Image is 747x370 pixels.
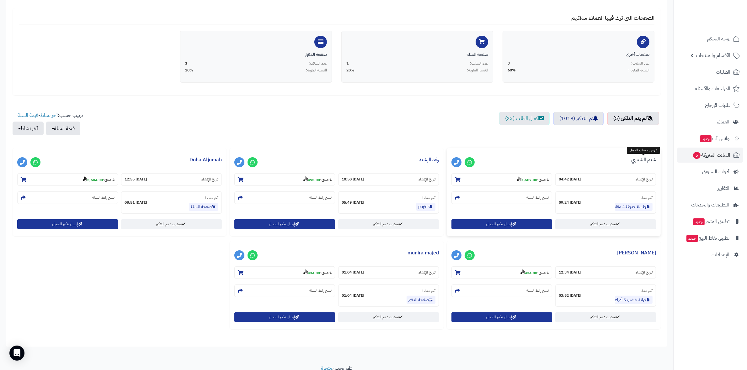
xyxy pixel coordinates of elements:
[677,131,743,146] a: وآتس آبجديد
[125,200,147,205] strong: [DATE] 08:51
[419,270,435,275] small: تاريخ الإنشاء
[470,61,488,66] span: عدد السلات:
[539,270,549,276] strong: 1 منتج
[705,101,730,110] span: طلبات الإرجاع
[467,68,488,73] span: النسبة المئوية:
[553,112,604,125] a: تم التذكير (1019)
[419,156,439,164] a: رغد الرشيد
[422,288,435,294] small: آخر نشاط
[677,214,743,229] a: تطبيق المتجرجديد
[416,203,435,211] a: pages
[234,191,335,204] section: نسخ رابط السلة
[636,270,653,275] small: تاريخ الإنشاء
[346,51,488,58] div: صفحة السلة
[407,296,435,304] a: صفحة الدفع
[559,177,581,182] strong: [DATE] 04:42
[559,293,581,298] strong: [DATE] 03:52
[555,219,656,229] a: تحديث : تم التذكير
[526,195,549,200] small: نسخ رابط السلة
[716,68,730,76] span: الطلبات
[346,68,355,73] span: 20%
[607,112,659,125] a: لم يتم التذكير (5)
[40,112,58,119] a: آخر نشاط
[234,266,335,279] section: 1 منتج-434.00
[303,177,320,183] strong: 495.00
[691,201,729,209] span: التطبيقات والخدمات
[234,284,335,297] section: نسخ رابط السلة
[499,112,550,125] a: اكمال الطلب (23)
[700,135,712,142] span: جديد
[677,65,743,80] a: الطلبات
[696,51,730,60] span: الأقسام والمنتجات
[636,177,653,182] small: تاريخ الإنشاء
[17,191,118,204] section: نسخ رابط السلة
[17,173,118,186] section: 2 منتج-5,604.00
[303,176,332,183] small: -
[451,173,552,186] section: 1 منتج-1,507.00
[309,195,332,200] small: نسخ رابط السلة
[508,61,510,66] span: 3
[322,177,332,183] strong: 1 منتج
[517,177,537,183] strong: 1,507.00
[451,266,552,279] section: 1 منتج-434.00
[303,270,320,276] strong: 434.00
[559,200,581,205] strong: [DATE] 09:24
[520,269,549,276] small: -
[695,84,730,93] span: المراجعات والأسئلة
[121,219,222,229] a: تحديث : تم التذكير
[338,219,439,229] a: تحديث : تم التذكير
[83,177,103,183] strong: 5,604.00
[631,156,656,164] a: شيم الشمري
[185,68,193,73] span: 20%
[189,156,222,164] a: Doha Aljumah
[46,122,80,135] button: قيمة السلة
[699,134,729,143] span: وآتس آب
[342,270,364,275] strong: [DATE] 01:04
[342,177,364,182] strong: [DATE] 10:50
[639,288,653,294] small: آخر نشاط
[677,247,743,262] a: الإعدادات
[631,61,649,66] span: عدد السلات:
[686,235,698,242] span: جديد
[322,270,332,276] strong: 1 منتج
[677,148,743,163] a: السلات المتروكة5
[617,249,656,257] a: [PERSON_NAME]
[526,288,549,293] small: نسخ رابط السلة
[309,61,327,66] span: عدد السلات:
[205,195,218,201] small: آخر نشاط
[677,98,743,113] a: طلبات الإرجاع
[686,234,729,242] span: تطبيق نقاط البيع
[639,195,653,201] small: آخر نشاط
[702,167,729,176] span: أدوات التسويق
[677,231,743,246] a: تطبيق نقاط البيعجديد
[234,312,335,322] button: إرسال تذكير للعميل
[559,270,581,275] strong: [DATE] 12:34
[342,200,364,205] strong: [DATE] 05:49
[704,13,741,26] img: logo-2.png
[346,61,349,66] span: 1
[19,15,654,24] h4: الصفحات التي ترك فيها العملاء سلاتهم
[201,177,218,182] small: تاريخ الإنشاء
[451,312,552,322] button: إرسال تذكير للعميل
[303,269,332,276] small: -
[92,195,115,200] small: نسخ رابط السلة
[517,176,549,183] small: -
[451,219,552,229] button: إرسال تذكير للعميل
[185,61,187,66] span: 1
[677,114,743,129] a: العملاء
[615,296,653,304] a: خزانة خشب 5 أدراج متعددة الاستخدام أبيض
[615,203,653,211] a: جلسة حديقة 4 مقاعد وطاولة بيج
[18,112,38,119] a: قيمة السلة
[677,181,743,196] a: التقارير
[13,122,44,135] button: آخر نشاط
[451,191,552,204] section: نسخ رابط السلة
[677,81,743,96] a: المراجعات والأسئلة
[520,270,537,276] strong: 434.00
[9,346,24,361] div: Open Intercom Messenger
[17,219,118,229] button: إرسال تذكير للعميل
[306,68,327,73] span: النسبة المئوية:
[125,177,147,182] strong: [DATE] 12:55
[189,203,218,211] a: صفحة السلة
[712,250,729,259] span: الإعدادات
[508,51,649,58] div: صفحات أخرى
